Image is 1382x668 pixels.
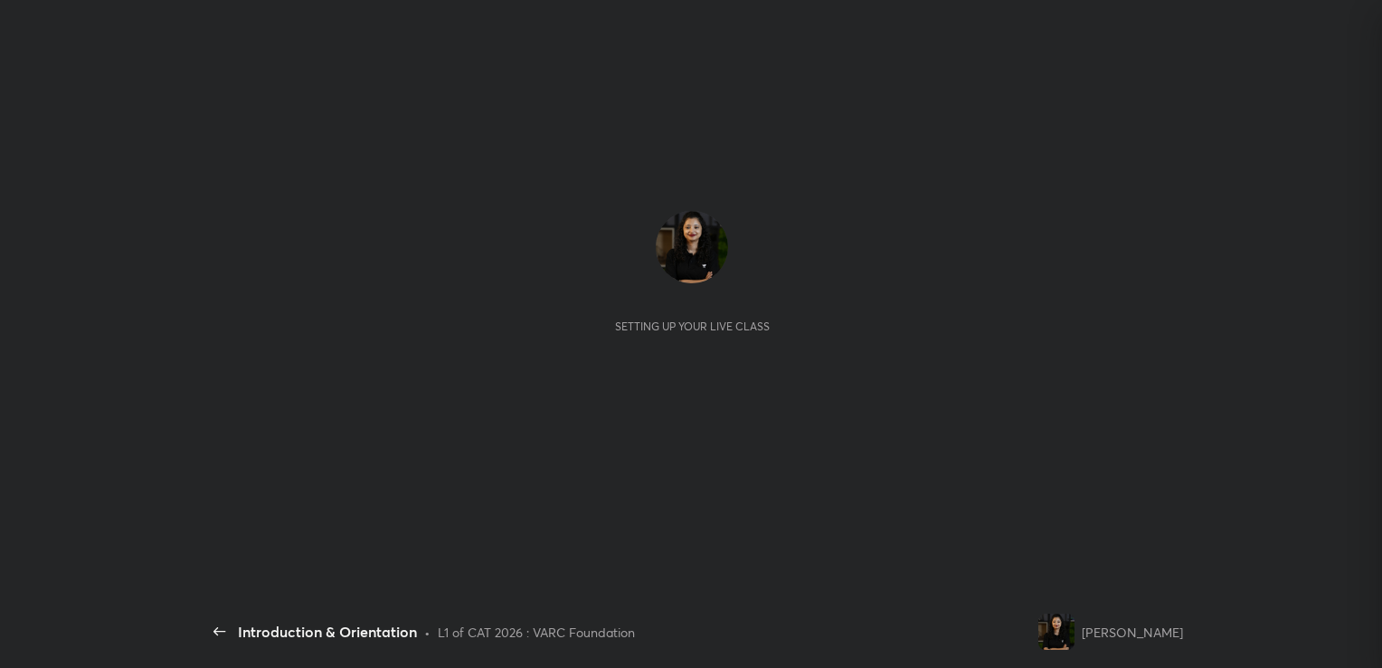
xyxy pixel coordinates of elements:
div: • [424,623,431,642]
div: Introduction & Orientation [238,621,417,643]
img: 9e24b94aef5d423da2dc226449c24655.jpg [1038,614,1074,650]
div: L1 of CAT 2026 : VARC Foundation [438,623,635,642]
img: 9e24b94aef5d423da2dc226449c24655.jpg [656,211,728,283]
div: Setting up your live class [615,320,770,333]
div: [PERSON_NAME] [1082,623,1183,642]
